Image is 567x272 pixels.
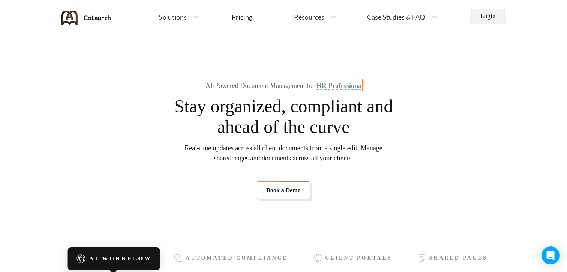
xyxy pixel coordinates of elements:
span: Automated Compliance [186,255,288,261]
img: icon [76,254,86,264]
div: AI-Powered Document Management for [205,82,361,90]
span: Shared Pages [429,255,487,261]
span: Stay organized, compliant and ahead of the curve [174,96,393,137]
span: Solutions [159,14,187,20]
img: icon [174,254,183,263]
span: Case Studies & FAQ [367,14,425,20]
img: coLaunch [61,11,111,25]
a: Book a Demo [257,181,310,199]
a: Pricing [232,10,252,24]
div: Open Intercom Messenger [541,246,559,264]
span: Real-time updates across all client documents from a single edit. Manage shared pages and documen... [184,143,382,163]
span: HR Professiona [316,82,361,90]
img: icon [313,254,322,263]
span: AI Workflow [89,255,152,262]
img: icon [417,254,426,263]
a: Login [470,9,506,24]
div: Pricing [232,14,252,20]
span: Resources [294,14,324,20]
span: Client Portals [325,255,392,261]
